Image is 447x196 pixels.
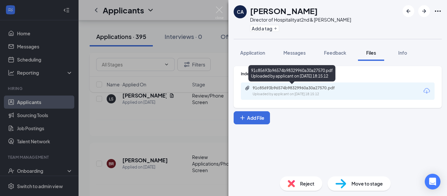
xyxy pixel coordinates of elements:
svg: ArrowRight [420,7,428,15]
span: Info [398,50,407,56]
div: Indeed Resume [241,71,435,77]
svg: Paperclip [245,85,250,91]
div: Uploaded by applicant on [DATE] 18:15:12 [253,92,351,97]
svg: ArrowLeftNew [404,7,412,15]
svg: Plus [239,115,246,121]
span: Move to stage [351,180,383,187]
div: 91c85693b96574b98329960a30a27570.pdf [253,85,344,91]
button: PlusAdd a tag [250,25,279,32]
span: Files [366,50,376,56]
svg: Ellipses [434,7,442,15]
div: Open Intercom Messenger [425,174,440,189]
span: Messages [283,50,306,56]
div: 91c85693b96574b98329960a30a27570.pdf Uploaded by applicant on [DATE] 18:15:12 [248,65,335,81]
div: Director of Hospitality at 2nd & [PERSON_NAME] [250,16,351,23]
a: Paperclip91c85693b96574b98329960a30a27570.pdfUploaded by applicant on [DATE] 18:15:12 [245,85,351,97]
button: Add FilePlus [234,111,270,124]
span: Feedback [324,50,346,56]
span: Reject [300,180,314,187]
svg: Plus [274,27,277,30]
svg: Download [423,87,431,95]
div: CA [237,9,244,15]
button: ArrowLeftNew [402,5,414,17]
h1: [PERSON_NAME] [250,5,318,16]
span: Application [240,50,265,56]
button: ArrowRight [418,5,430,17]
